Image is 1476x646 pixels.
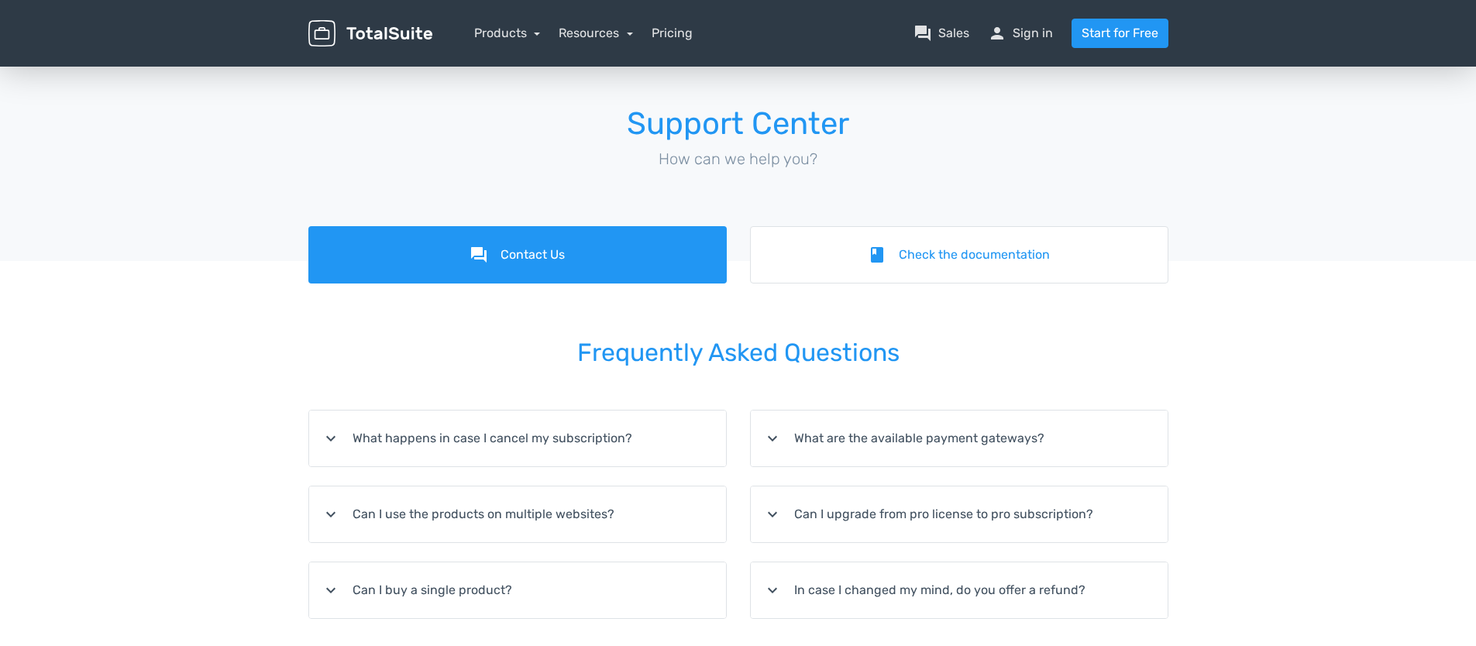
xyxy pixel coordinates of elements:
[309,411,726,466] summary: expand_moreWhat happens in case I cancel my subscription?
[751,562,1168,618] summary: expand_moreIn case I changed my mind, do you offer a refund?
[652,24,693,43] a: Pricing
[751,486,1168,542] summary: expand_moreCan I upgrade from pro license to pro subscription?
[322,505,340,524] i: expand_more
[763,429,782,448] i: expand_more
[763,505,782,524] i: expand_more
[309,486,726,542] summary: expand_moreCan I use the products on multiple websites?
[559,26,633,40] a: Resources
[308,226,727,283] a: forumContact Us
[308,20,432,47] img: TotalSuite for WordPress
[308,147,1168,170] p: How can we help you?
[763,581,782,600] i: expand_more
[751,411,1168,466] summary: expand_moreWhat are the available payment gateways?
[988,24,1053,43] a: personSign in
[308,318,1168,388] h2: Frequently Asked Questions
[470,246,488,264] i: forum
[868,246,886,264] i: book
[474,26,541,40] a: Products
[750,226,1168,283] a: bookCheck the documentation
[322,429,340,448] i: expand_more
[913,24,932,43] span: question_answer
[913,24,969,43] a: question_answerSales
[322,581,340,600] i: expand_more
[1072,19,1168,48] a: Start for Free
[988,24,1006,43] span: person
[309,562,726,618] summary: expand_moreCan I buy a single product?
[308,107,1168,141] h1: Support Center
